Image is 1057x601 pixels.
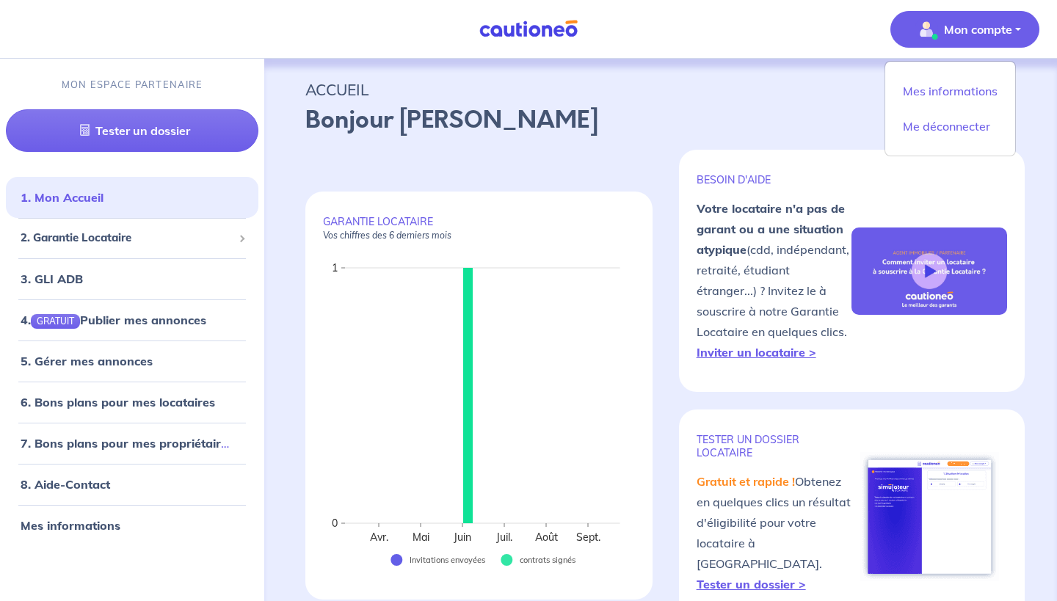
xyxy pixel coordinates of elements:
[535,531,558,544] text: Août
[21,190,103,205] a: 1. Mon Accueil
[697,201,845,257] strong: Votre locataire n'a pas de garant ou a une situation atypique
[890,11,1039,48] button: illu_account_valid_menu.svgMon compte
[21,354,153,368] a: 5. Gérer mes annonces
[6,470,258,499] div: 8. Aide-Contact
[885,61,1016,156] div: illu_account_valid_menu.svgMon compte
[697,471,852,594] p: Obtenez en quelques clics un résultat d'éligibilité pour votre locataire à [GEOGRAPHIC_DATA].
[21,230,233,247] span: 2. Garantie Locataire
[473,20,584,38] img: Cautioneo
[21,477,110,492] a: 8. Aide-Contact
[944,21,1012,38] p: Mon compte
[576,531,600,544] text: Sept.
[21,395,215,409] a: 6. Bons plans pour mes locataires
[453,531,471,544] text: Juin
[21,436,233,451] a: 7. Bons plans pour mes propriétaires
[6,305,258,335] div: 4.GRATUITPublier mes annonces
[21,518,120,533] a: Mes informations
[697,198,852,363] p: (cdd, indépendant, retraité, étudiant étranger...) ? Invitez le à souscrire à notre Garantie Loca...
[62,78,203,92] p: MON ESPACE PARTENAIRE
[21,313,206,327] a: 4.GRATUITPublier mes annonces
[6,429,258,458] div: 7. Bons plans pour mes propriétaires
[697,345,816,360] a: Inviter un locataire >
[305,76,1016,103] p: ACCUEIL
[21,272,83,286] a: 3. GLI ADB
[697,577,806,591] a: Tester un dossier >
[6,346,258,376] div: 5. Gérer mes annonces
[495,531,512,544] text: Juil.
[915,18,938,41] img: illu_account_valid_menu.svg
[697,474,795,489] em: Gratuit et rapide !
[891,114,1009,138] a: Me déconnecter
[697,173,852,186] p: BESOIN D'AIDE
[6,109,258,152] a: Tester un dossier
[370,531,388,544] text: Avr.
[6,264,258,294] div: 3. GLI ADB
[413,531,429,544] text: Mai
[6,387,258,417] div: 6. Bons plans pour mes locataires
[697,433,852,459] p: TESTER un dossier locataire
[323,215,635,241] p: GARANTIE LOCATAIRE
[6,183,258,212] div: 1. Mon Accueil
[860,452,999,581] img: simulateur.png
[6,511,258,540] div: Mes informations
[332,517,338,530] text: 0
[332,261,338,274] text: 1
[305,103,1016,138] p: Bonjour [PERSON_NAME]
[323,230,451,241] em: Vos chiffres des 6 derniers mois
[891,79,1009,103] a: Mes informations
[6,224,258,252] div: 2. Garantie Locataire
[851,227,1007,315] img: video-gli-new-none.jpg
